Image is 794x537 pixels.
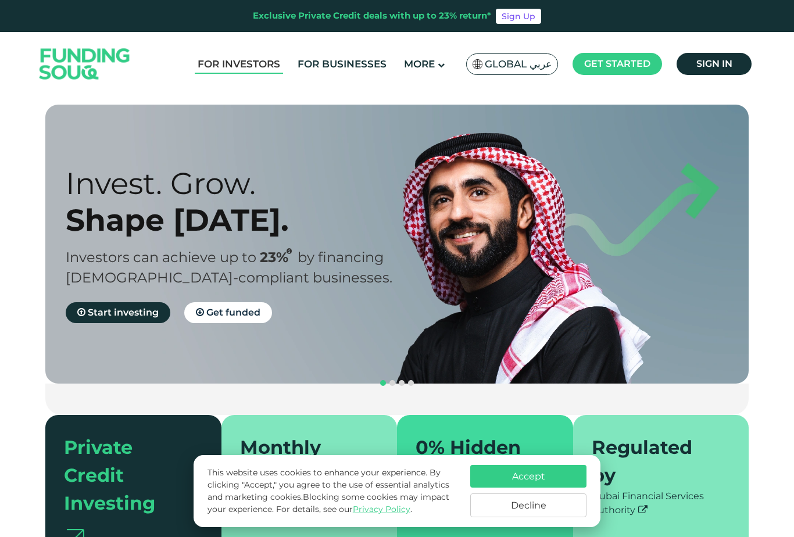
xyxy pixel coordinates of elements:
span: Global عربي [485,58,552,71]
span: Blocking some cookies may impact your experience. [208,492,449,514]
div: Exclusive Private Credit deals with up to 23% return* [253,9,491,23]
span: Sign in [696,58,732,69]
a: Sign Up [496,9,541,24]
div: Invest. Grow. [66,165,417,202]
div: Dubai Financial Services Authority [592,489,731,517]
button: navigation [397,378,406,388]
span: More [404,58,435,70]
span: Get funded [206,307,260,318]
span: Start investing [88,307,159,318]
img: Logo [28,35,142,94]
span: 23% [260,249,298,266]
a: For Businesses [295,55,389,74]
button: navigation [378,378,388,388]
div: 0% Hidden Fees [416,434,541,489]
p: This website uses cookies to enhance your experience. By clicking "Accept," you agree to the use ... [208,467,459,515]
div: Private Credit Investing [64,434,189,517]
button: Decline [470,493,586,517]
a: For Investors [195,55,283,74]
div: Monthly repayments [240,434,365,489]
button: navigation [406,378,416,388]
a: Sign in [677,53,752,75]
button: Accept [470,465,586,488]
span: Investors can achieve up to [66,249,256,266]
img: SA Flag [473,59,483,69]
div: Shape [DATE]. [66,202,417,238]
span: For details, see our . [276,504,412,514]
span: Get started [584,58,650,69]
a: Privacy Policy [353,504,410,514]
button: navigation [388,378,397,388]
div: Regulated by [592,434,717,489]
i: 23% IRR (expected) ~ 15% Net yield (expected) [287,248,292,255]
a: Get funded [184,302,272,323]
a: Start investing [66,302,170,323]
